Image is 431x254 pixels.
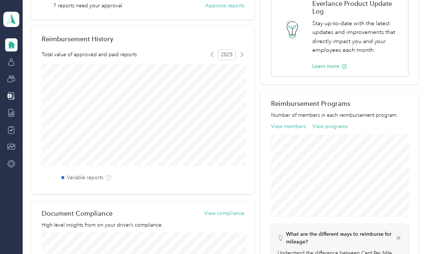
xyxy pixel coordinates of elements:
h2: Reimbursement Programs [271,100,408,107]
button: View members [271,123,306,130]
span: Total value of approved and paid reports [42,51,137,58]
iframe: Everlance-gr Chat Button Frame [390,213,431,254]
button: Learn more [312,62,347,70]
h2: Reimbursement History [42,35,113,43]
span: 2025 [218,49,236,60]
h2: Document Compliance [42,209,112,217]
label: Variable reports [67,174,103,181]
p: High level insights from on your driver’s compliance. [42,221,244,229]
button: View compliance [204,209,244,217]
button: View programs [312,123,348,130]
p: What are the different ways to reimburse for mileage? [286,230,395,246]
p: Number of members in each reimbursement program. [271,111,408,119]
button: Approve reports [205,2,244,9]
span: 7 reports need your approval [53,2,122,9]
p: Stay up-to-date with the latest updates and improvements that directly impact you and your employ... [312,19,400,55]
